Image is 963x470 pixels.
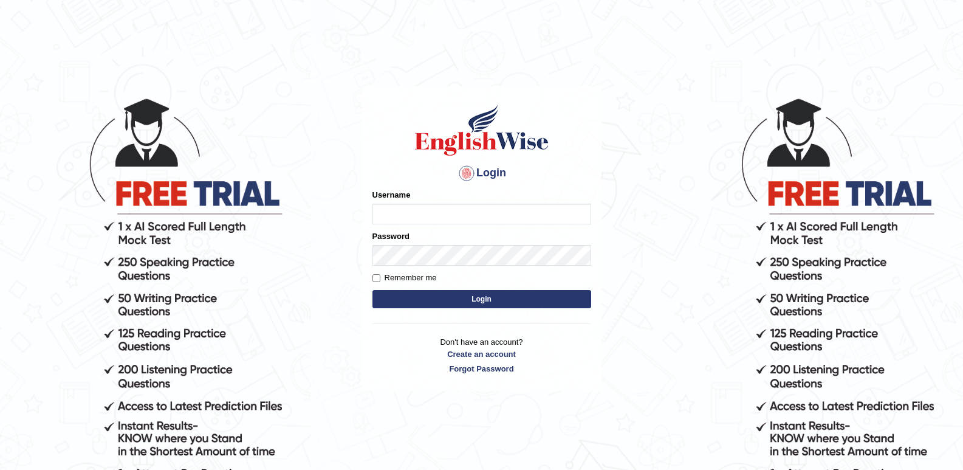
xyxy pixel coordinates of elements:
[372,290,591,308] button: Login
[372,189,411,201] label: Username
[413,103,551,157] img: Logo of English Wise sign in for intelligent practice with AI
[372,164,591,183] h4: Login
[372,336,591,374] p: Don't have an account?
[372,348,591,360] a: Create an account
[372,272,437,284] label: Remember me
[372,363,591,375] a: Forgot Password
[372,230,410,242] label: Password
[372,274,380,282] input: Remember me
